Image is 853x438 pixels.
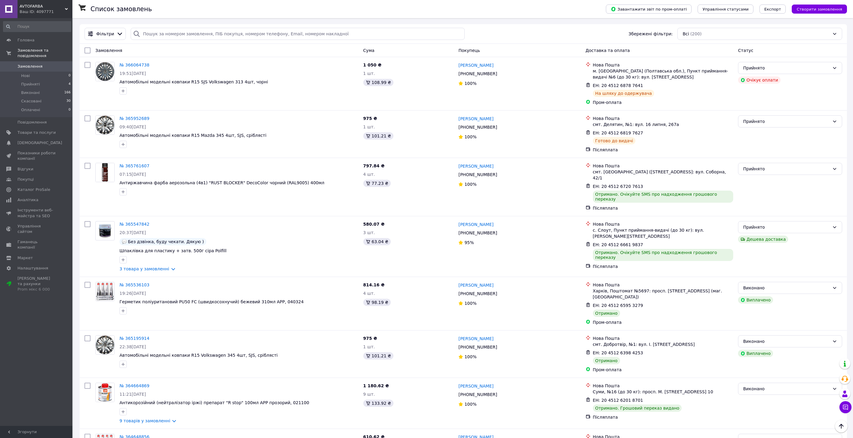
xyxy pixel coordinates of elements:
[95,221,115,240] a: Фото товару
[593,163,733,169] div: Нова Пошта
[738,48,753,53] span: Статус
[593,398,643,403] span: ЕН: 20 4512 6201 8701
[593,367,733,373] div: Пром-оплата
[458,48,480,53] span: Покупець
[458,62,493,68] a: [PERSON_NAME]
[690,31,702,36] span: (200)
[119,124,146,129] span: 09:40[DATE]
[593,121,733,127] div: смт. Делятин, №1: вул. 16 липня, 267а
[363,383,389,388] span: 1 180.62 ₴
[91,5,152,13] h1: Список замовлень
[119,63,149,67] a: № 366064738
[3,21,71,32] input: Пошук
[95,115,115,135] a: Фото товару
[363,124,375,129] span: 1 шт.
[786,6,847,11] a: Створити замовлення
[68,107,71,113] span: 0
[119,400,309,405] a: Антикорозійний (нейтралізатор іржі) препарат "R stop" 100мл APP прозорий, 021100
[21,73,30,79] span: Нові
[457,170,498,179] div: [PHONE_NUMBER]
[363,392,375,397] span: 9 шт.
[457,69,498,78] div: [PHONE_NUMBER]
[119,291,146,296] span: 19:26[DATE]
[21,107,40,113] span: Оплачені
[363,48,374,53] span: Cума
[96,62,114,81] img: Фото товару
[95,282,115,301] a: Фото товару
[593,99,733,105] div: Пром-оплата
[119,299,304,304] a: Герметик поліуритановий PU50 FC (швидкосохнучий) бежевий 310мл APP, 040324
[20,4,65,9] span: AVTOFARBA
[593,62,733,68] div: Нова Пошта
[458,383,493,389] a: [PERSON_NAME]
[119,418,170,423] a: 9 товарів у замовленні
[363,291,375,296] span: 4 шт.
[458,221,493,227] a: [PERSON_NAME]
[18,166,33,172] span: Відгуки
[64,90,71,95] span: 166
[96,31,114,37] span: Фільтри
[18,150,56,161] span: Показники роботи компанії
[119,266,169,271] a: 3 товара у замовленні
[18,239,56,250] span: Гаманець компанії
[593,184,643,189] span: ЕН: 20 4512 6720 7613
[702,7,749,11] span: Управління статусами
[18,208,56,218] span: Інструменти веб-майстра та SEO
[457,390,498,399] div: [PHONE_NUMBER]
[119,133,266,138] a: Автомобільні модельні ковпаки R15 Mazda 345 4шт, SJS, сріблясті
[363,222,385,227] span: 580.07 ₴
[21,90,40,95] span: Виконані
[18,140,62,146] span: [DEMOGRAPHIC_DATA]
[464,301,476,306] span: 100%
[458,282,493,288] a: [PERSON_NAME]
[363,172,375,177] span: 4 шт.
[119,222,149,227] a: № 365547842
[96,383,114,402] img: Фото товару
[457,289,498,298] div: [PHONE_NUMBER]
[119,353,278,358] span: Автомобільні модельні ковпаки R15 Volkswagen 345 4шт, SJS, сріблясті
[593,389,733,395] div: Суми, №16 (до 30 кг): просп. М. [STREET_ADDRESS] 10
[119,282,149,287] a: № 365536103
[119,248,227,253] span: Шпаклівка для пластику + затв. 500г сіра Polfill
[68,73,71,79] span: 0
[18,177,34,182] span: Покупці
[593,310,620,317] div: Отримано
[743,338,830,345] div: Виконано
[363,238,391,245] div: 63.04 ₴
[457,343,498,351] div: [PHONE_NUMBER]
[593,357,620,364] div: Отримано
[593,191,733,203] div: Отримано. Очікуйте SMS про надходження грошового переказу
[119,71,146,76] span: 19:51[DATE]
[593,68,733,80] div: м. [GEOGRAPHIC_DATA] (Полтавська обл.), Пункт приймання-видачі №6 (до 30 кг): вул. [STREET_ADDRESS]
[593,282,733,288] div: Нова Пошта
[593,383,733,389] div: Нова Пошта
[119,336,149,341] a: № 365195914
[743,166,830,172] div: Прийнято
[21,98,42,104] span: Скасовані
[131,28,465,40] input: Пошук за номером замовлення, ПІБ покупця, номером телефону, Email, номером накладної
[363,344,375,349] span: 1 шт.
[68,82,71,87] span: 4
[593,242,643,247] span: ЕН: 20 4512 6661 9837
[683,31,689,37] span: Всі
[797,7,842,11] span: Створити замовлення
[363,79,393,86] div: 108.99 ₴
[593,169,733,181] div: смт. [GEOGRAPHIC_DATA] ([STREET_ADDRESS]: вул. Соборна, 42/1
[593,227,733,239] div: с. Слоут, Пункт приймання-видачі (до 30 кг): вул. [PERSON_NAME][STREET_ADDRESS]
[629,31,673,37] span: Збережені фільтри:
[464,354,476,359] span: 100%
[457,123,498,131] div: [PHONE_NUMBER]
[743,65,830,71] div: Прийнято
[738,296,773,304] div: Виплачено
[593,221,733,227] div: Нова Пошта
[586,48,630,53] span: Доставка та оплата
[458,163,493,169] a: [PERSON_NAME]
[593,147,733,153] div: Післяплата
[96,116,114,134] img: Фото товару
[593,319,733,325] div: Пром-оплата
[95,335,115,355] a: Фото товару
[18,197,38,203] span: Аналітика
[363,230,375,235] span: 3 шт.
